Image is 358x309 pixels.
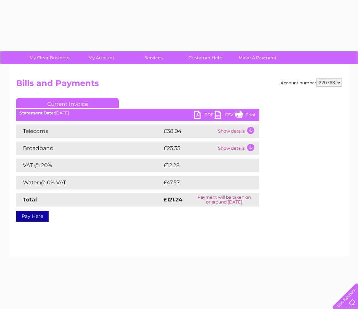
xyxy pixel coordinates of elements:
a: Customer Help [177,51,234,64]
a: Pay Here [16,211,49,222]
td: Broadband [16,141,162,155]
td: Show details [216,124,259,138]
td: Payment will be taken on or around [DATE] [189,193,259,207]
td: £47.57 [162,176,245,189]
strong: Total [23,196,37,203]
a: PDF [194,111,215,121]
td: £12.28 [162,159,245,172]
a: My Account [73,51,130,64]
h2: Bills and Payments [16,78,342,91]
td: £23.35 [162,141,216,155]
td: Show details [216,141,259,155]
div: Account number [281,78,342,87]
a: My Clear Business [21,51,78,64]
td: £38.04 [162,124,216,138]
a: Print [235,111,256,121]
a: CSV [215,111,235,121]
td: VAT @ 20% [16,159,162,172]
div: [DATE] [16,111,259,115]
b: Statement Date: [20,110,55,115]
td: Telecoms [16,124,162,138]
a: Make A Payment [229,51,286,64]
a: Current Invoice [16,98,119,108]
td: Water @ 0% VAT [16,176,162,189]
strong: £121.24 [164,196,182,203]
a: Services [125,51,182,64]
